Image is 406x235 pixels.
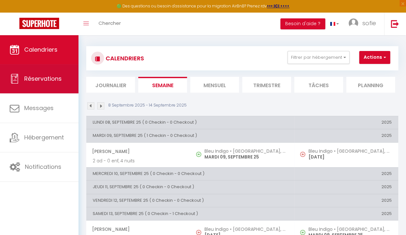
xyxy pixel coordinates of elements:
img: logout [391,20,399,28]
p: MARDI 09, SEPTEMBRE 25 [204,154,288,160]
span: [PERSON_NAME] [92,145,184,158]
th: 2025 [294,167,398,180]
a: Chercher [94,13,126,35]
th: 2025 [294,116,398,129]
h5: Bleu Indigo • [GEOGRAPHIC_DATA], Parking, Tranquillité [308,227,392,232]
li: Mensuel [190,77,239,93]
h5: Bleu Indigo • [GEOGRAPHIC_DATA], Parking, Tranquillité [204,227,288,232]
th: 2025 [294,129,398,142]
th: 2025 [294,208,398,220]
span: Messages [24,104,54,112]
a: >>> ICI <<<< [267,3,289,9]
img: Super Booking [19,18,59,29]
li: Semaine [138,77,187,93]
span: Calendriers [24,46,57,54]
span: Hébergement [24,133,64,141]
p: 2 ad - 0 enf, 4 nuits [93,158,184,164]
span: Réservations [24,75,62,83]
li: Planning [346,77,395,93]
img: NO IMAGE [196,230,201,235]
th: MERCREDI 10, SEPTEMBRE 25 ( 0 Checkin - 0 Checkout ) [86,167,294,180]
img: NO IMAGE [300,152,305,157]
img: NO IMAGE [300,230,305,235]
span: Notifications [25,163,61,171]
button: Besoin d'aide ? [280,18,325,29]
th: 2025 [294,181,398,194]
p: 8 Septembre 2025 - 14 Septembre 2025 [108,102,187,108]
h3: CALENDRIERS [104,51,144,66]
th: LUNDI 08, SEPTEMBRE 25 ( 0 Checkin - 0 Checkout ) [86,116,294,129]
th: JEUDI 11, SEPTEMBRE 25 ( 0 Checkin - 0 Checkout ) [86,181,294,194]
li: Tâches [294,77,343,93]
th: MARDI 09, SEPTEMBRE 25 ( 1 Checkin - 0 Checkout ) [86,129,294,142]
h5: Bleu Indigo • [GEOGRAPHIC_DATA], Parking, Tranquillité [308,148,392,154]
li: Journalier [86,77,135,93]
h5: Bleu Indigo • [GEOGRAPHIC_DATA], Parking, Tranquillité [204,148,288,154]
img: ... [349,18,358,28]
th: 2025 [294,194,398,207]
span: sofie [362,19,376,27]
p: [DATE] [308,154,392,160]
button: Filtrer par hébergement [287,51,349,64]
a: ... sofie [344,13,384,35]
li: Trimestre [242,77,291,93]
button: Actions [359,51,390,64]
th: SAMEDI 13, SEPTEMBRE 25 ( 0 Checkin - 1 Checkout ) [86,208,294,220]
span: Chercher [99,20,121,26]
th: VENDREDI 12, SEPTEMBRE 25 ( 0 Checkin - 0 Checkout ) [86,194,294,207]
